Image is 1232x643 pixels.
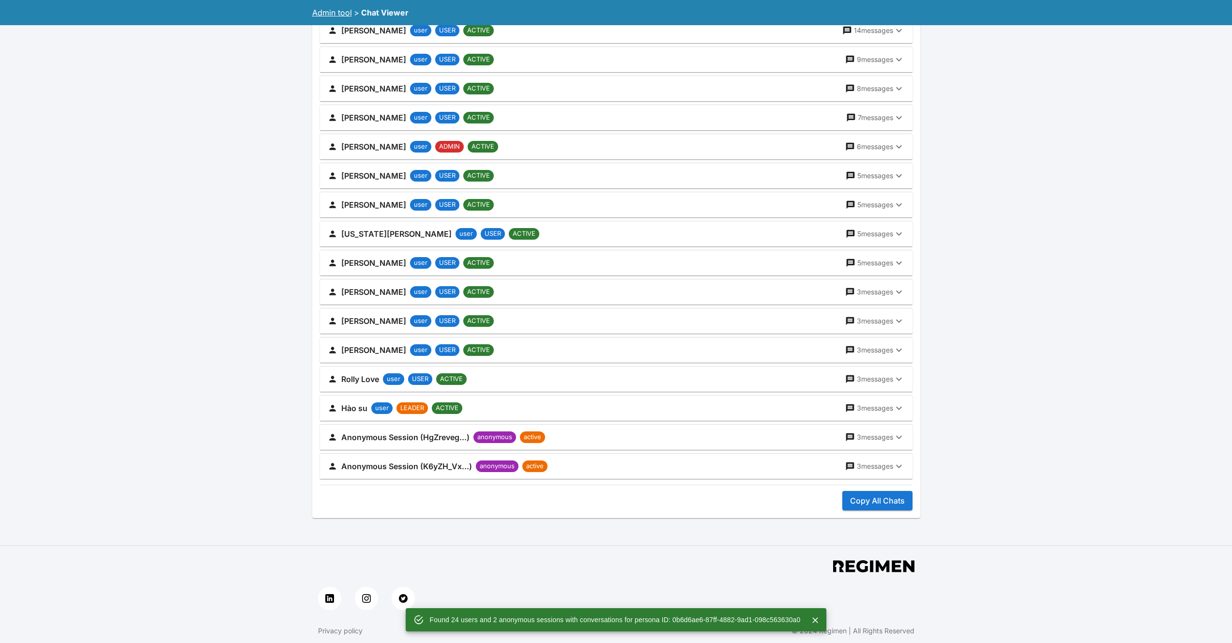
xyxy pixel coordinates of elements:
[410,345,431,355] span: user
[857,316,893,326] p: 3 messages
[325,594,334,603] img: linkedin button
[463,258,494,268] span: ACTIVE
[320,192,913,217] button: [PERSON_NAME]userUSERACTIVE5messages
[435,26,459,35] span: USER
[435,142,464,152] span: ADMIN
[432,403,462,413] span: ACTIVE
[410,55,431,64] span: user
[463,287,494,297] span: ACTIVE
[520,432,545,442] span: active
[341,430,470,444] h6: Anonymous Session (HgZreveg...)
[858,113,893,122] p: 7 messages
[320,279,913,305] button: [PERSON_NAME]userUSERACTIVE3messages
[341,140,406,153] h6: [PERSON_NAME]
[341,459,472,473] h6: Anonymous Session (K6yZH_Vx...)
[399,594,408,603] img: twitter button
[463,345,494,355] span: ACTIVE
[857,461,893,471] p: 3 messages
[392,587,415,610] a: twitter
[476,461,518,471] span: anonymous
[463,171,494,181] span: ACTIVE
[854,26,893,35] p: 14 messages
[857,258,893,268] p: 5 messages
[842,491,913,510] button: Copy All Chats
[341,111,406,124] h6: [PERSON_NAME]
[320,250,913,276] button: [PERSON_NAME]userUSERACTIVE5messages
[435,258,459,268] span: USER
[857,200,893,210] p: 5 messages
[410,113,431,122] span: user
[410,287,431,297] span: user
[341,343,406,357] h6: [PERSON_NAME]
[396,403,428,413] span: LEADER
[463,55,494,64] span: ACTIVE
[320,367,913,392] button: Rolly LoveuserUSERACTIVE3messages
[456,229,477,239] span: user
[341,198,406,212] h6: [PERSON_NAME]
[463,113,494,122] span: ACTIVE
[435,113,459,122] span: USER
[435,316,459,326] span: USER
[463,26,494,35] span: ACTIVE
[435,84,459,93] span: USER
[320,454,913,479] button: Anonymous Session (K6yZH_Vx...)anonymousactive3messages
[410,84,431,93] span: user
[430,611,801,628] div: Found 24 users and 2 anonymous sessions with conversations for persona ID: 0b6d6ae6-87ff-4882-9ad...
[318,626,363,636] a: Privacy policy
[341,314,406,328] h6: [PERSON_NAME]
[341,169,406,183] h6: [PERSON_NAME]
[320,337,913,363] button: [PERSON_NAME]userUSERACTIVE3messages
[371,403,393,413] span: user
[341,256,406,270] h6: [PERSON_NAME]
[320,425,913,450] button: Anonymous Session (HgZreveg...)anonymousactive3messages
[857,142,893,152] p: 6 messages
[522,461,548,471] span: active
[468,142,498,152] span: ACTIVE
[481,229,505,239] span: USER
[320,47,913,72] button: [PERSON_NAME]userUSERACTIVE9messages
[341,24,406,37] h6: [PERSON_NAME]
[410,171,431,181] span: user
[341,53,406,66] h6: [PERSON_NAME]
[354,7,359,18] div: >
[473,432,516,442] span: anonymous
[362,594,371,603] img: instagram button
[341,82,406,95] h6: [PERSON_NAME]
[408,374,432,384] span: USER
[320,396,913,421] button: Hào suuserLEADERACTIVE3messages
[312,8,352,17] a: Admin tool
[341,285,406,299] h6: [PERSON_NAME]
[341,227,452,241] h6: [US_STATE][PERSON_NAME]
[410,316,431,326] span: user
[857,374,893,384] p: 3 messages
[318,587,341,610] a: linkedin
[857,55,893,64] p: 9 messages
[435,287,459,297] span: USER
[857,287,893,297] p: 3 messages
[410,200,431,210] span: user
[435,55,459,64] span: USER
[410,26,431,35] span: user
[857,171,893,181] p: 5 messages
[833,560,914,572] img: app footer logo
[383,374,404,384] span: user
[320,105,913,130] button: [PERSON_NAME]userUSERACTIVE7messages
[463,200,494,210] span: ACTIVE
[320,76,913,101] button: [PERSON_NAME]userUSERACTIVE8messages
[410,258,431,268] span: user
[341,401,367,415] h6: Hào su
[857,229,893,239] p: 5 messages
[857,403,893,413] p: 3 messages
[791,626,914,636] div: © 2024 Regimen | All Rights Reserved
[361,7,409,18] div: Chat Viewer
[320,134,913,159] button: [PERSON_NAME]userADMINACTIVE6messages
[857,84,893,93] p: 8 messages
[509,229,539,239] span: ACTIVE
[808,613,822,628] button: Close
[320,18,913,43] button: [PERSON_NAME]userUSERACTIVE14messages
[436,374,467,384] span: ACTIVE
[435,171,459,181] span: USER
[410,142,431,152] span: user
[463,84,494,93] span: ACTIVE
[355,587,378,610] a: instagram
